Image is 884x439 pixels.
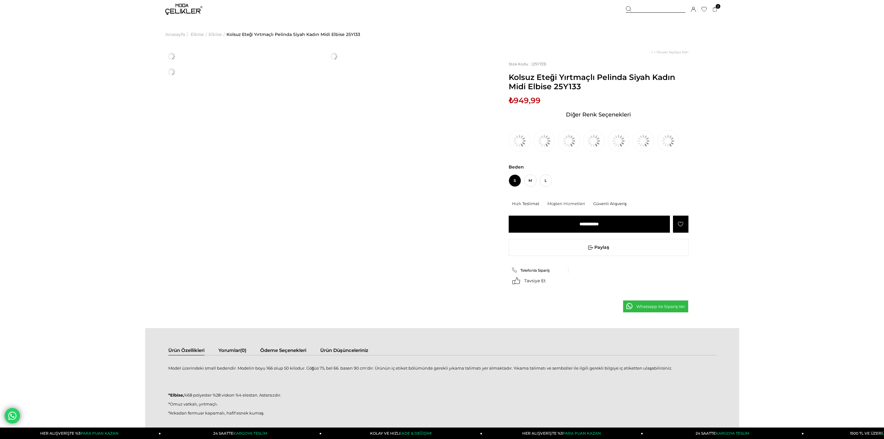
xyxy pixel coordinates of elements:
[321,428,482,439] a: KOLAY VE HIZLIİADE & DEĞİŞİM!
[512,201,544,206] div: Hızlı Teslimat
[80,431,119,436] span: PARA PUAN KAZAN
[509,96,541,105] span: ₺949,99
[320,347,368,355] a: Ürün Düşünceleriniz
[218,347,240,353] span: Yorumlar
[328,50,340,63] img: Pelinda elbise 25Y133
[482,428,643,439] a: HER ALIŞVERİŞTE %3PARA PUAN KAZAN
[165,19,190,50] li: >
[168,366,716,371] p: Model üzerindeki small bedendir. Modelin boyu 166 olup 50 kilodur. Göğüs 75, bel 66. basen 90 cm'...
[509,174,521,187] span: S
[165,66,178,78] img: Pelinda elbise 25Y133
[524,278,546,283] span: Tavsiye Et
[716,4,720,9] span: 0
[509,164,689,170] span: Beden
[168,393,184,397] strong: *Elbise,
[716,431,749,436] span: KARGOYA TESLİM
[209,19,226,50] li: >
[168,393,716,397] p: %68 polyester %28 viskon %4 elestan. Astarsızdır.
[608,130,629,152] img: Kolsuz Eteği Yırtmaçlı Pelinda Sarı Kadın Midi Elbise 25Y133
[558,130,580,152] img: Kolsuz Eteği Yırtmaçlı Pelinda Mor Kadın Midi Elbise 25Y133
[165,19,185,50] a: Anasayfa
[673,216,688,233] a: Favorilere Ekle
[651,50,688,54] a: < < Önceki Sayfaya Dön
[260,347,306,355] a: Ödeme Seçenekleri
[191,19,204,50] a: Elbise
[168,347,205,355] a: Ürün Özellikleri
[218,347,246,355] a: Yorumlar(0)
[643,428,804,439] a: 24 SAATTEKARGOYA TESLİM
[161,428,322,439] a: 24 SAATTEKARGOYA TESLİM
[168,402,716,406] p: *Omuz vatkalı, yırtmaçlı.
[400,431,431,436] span: İADE & DEĞİŞİM!
[509,62,532,66] span: Stok Kodu
[191,19,209,50] li: >
[165,4,202,15] img: logo
[509,239,688,256] span: Paylaş
[165,50,178,63] img: Pelinda elbise 25Y133
[524,174,537,187] span: M
[593,201,631,206] div: Güvenli Alışveriş
[509,72,689,91] span: Kolsuz Eteği Yırtmaçlı Pelinda Siyah Kadın Midi Elbise 25Y133
[623,300,689,313] a: Whatsapp ile Sipariş Ver
[233,431,267,436] span: KARGOYA TESLİM
[509,62,546,66] span: (25Y133)
[713,7,717,12] a: 0
[657,130,679,152] img: Kolsuz Eteği Yırtmaçlı Pelinda Bej Kadın Midi Elbise 25Y133
[533,130,555,152] img: Kolsuz Eteği Yırtmaçlı Pelinda Gri Kadın Midi Elbise 25Y133
[547,201,590,206] div: Müşteri Hizmetleri
[520,268,550,273] span: Telefonla Sipariş
[563,431,601,436] span: PARA PUAN KAZAN
[509,130,530,152] img: Kolsuz Eteği Yırtmaçlı Pelinda Kahve Kadın Midi Elbise 25Y133
[168,410,716,415] p: *Arkadan fermuar kapamalı, hafif esnek kumaş.
[209,19,222,50] a: Elbise
[540,174,552,187] span: L
[632,130,654,152] img: Kolsuz Eteği Yırtmaçlı Pelinda Pembe Kadın Midi Elbise 25Y133
[566,110,631,120] span: Diğer Renk Seçenekleri
[226,19,360,50] a: Kolsuz Eteği Yırtmaçlı Pelinda Siyah Kadın Midi Elbise 25Y133
[240,347,246,353] span: (0)
[583,130,605,152] img: Kolsuz Eteği Yırtmaçlı Pelinda Mavi Kadın Midi Elbise 25Y133
[512,267,566,273] a: Telefonla Sipariş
